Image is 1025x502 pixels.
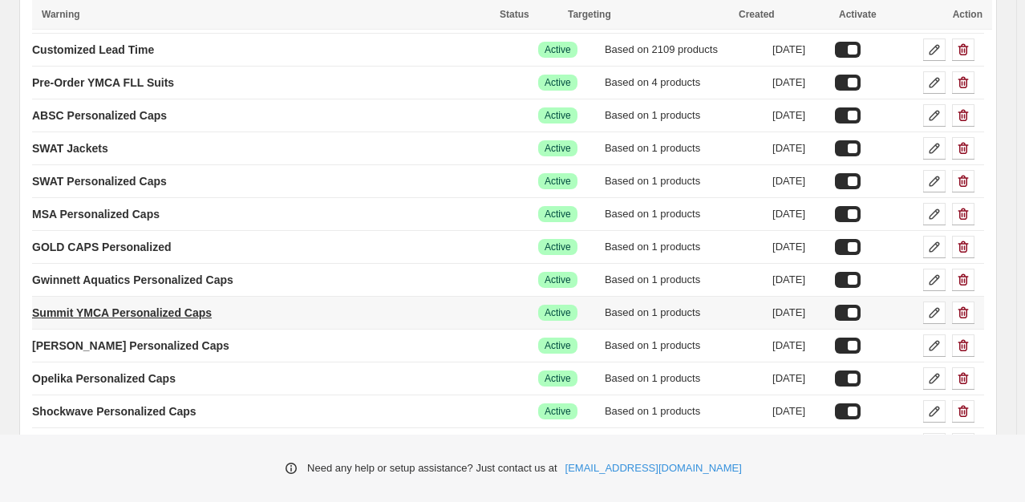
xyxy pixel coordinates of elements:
span: Active [545,175,571,188]
a: SWAT Jackets [32,136,108,161]
div: [DATE] [772,173,825,189]
div: [DATE] [772,206,825,222]
div: Based on 1 products [605,272,763,288]
p: Gwinnett Aquatics Personalized Caps [32,272,233,288]
a: [EMAIL_ADDRESS][DOMAIN_NAME] [565,460,742,476]
span: Active [545,142,571,155]
div: Based on 2109 products [605,42,763,58]
p: MSA Personalized Caps [32,206,160,222]
a: SWAT Personalized Caps [32,168,167,194]
a: [PERSON_NAME] Personalized Caps [32,333,229,358]
div: [DATE] [772,75,825,91]
a: Gwinnett Aquatics Personalized Caps [32,267,233,293]
div: Based on 1 products [605,206,763,222]
a: Opelika Personalized Caps [32,366,176,391]
a: GOLD CAPS Personalized [32,234,171,260]
div: [DATE] [772,338,825,354]
span: Active [545,208,571,221]
div: Based on 1 products [605,338,763,354]
a: Pre-Order YMCA FLL Suits [32,70,174,95]
a: MSA Personalized Caps [32,201,160,227]
span: Activate [839,9,877,20]
div: Based on 1 products [605,370,763,387]
p: [PERSON_NAME] Personalized Caps [32,338,229,354]
div: Based on 1 products [605,107,763,123]
div: [DATE] [772,305,825,321]
span: Active [545,241,571,253]
div: Based on 4 products [605,75,763,91]
div: [DATE] [772,107,825,123]
span: Active [545,306,571,319]
a: Personalized Silicone Caps- team delivery [32,431,257,457]
span: Warning [42,9,80,20]
a: ABSC Personalized Caps [32,103,167,128]
div: [DATE] [772,370,825,387]
p: Shockwave Personalized Caps [32,403,196,419]
a: Shockwave Personalized Caps [32,399,196,424]
div: [DATE] [772,272,825,288]
span: Active [545,76,571,89]
p: ABSC Personalized Caps [32,107,167,123]
span: Active [545,339,571,352]
span: Active [545,43,571,56]
div: Based on 1 products [605,173,763,189]
span: Active [545,273,571,286]
a: Summit YMCA Personalized Caps [32,300,212,326]
div: [DATE] [772,239,825,255]
div: Based on 1 products [605,305,763,321]
div: Based on 1 products [605,403,763,419]
span: Active [545,372,571,385]
span: Action [953,9,982,20]
div: Based on 1 products [605,140,763,156]
span: Status [500,9,529,20]
div: Based on 1 products [605,239,763,255]
div: [DATE] [772,140,825,156]
span: Targeting [568,9,611,20]
div: [DATE] [772,403,825,419]
p: Opelika Personalized Caps [32,370,176,387]
p: SWAT Jackets [32,140,108,156]
p: Customized Lead Time [32,42,154,58]
div: [DATE] [772,42,825,58]
p: Pre-Order YMCA FLL Suits [32,75,174,91]
span: Active [545,405,571,418]
p: SWAT Personalized Caps [32,173,167,189]
p: GOLD CAPS Personalized [32,239,171,255]
a: Customized Lead Time [32,37,154,63]
span: Active [545,109,571,122]
span: Created [739,9,775,20]
p: Summit YMCA Personalized Caps [32,305,212,321]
